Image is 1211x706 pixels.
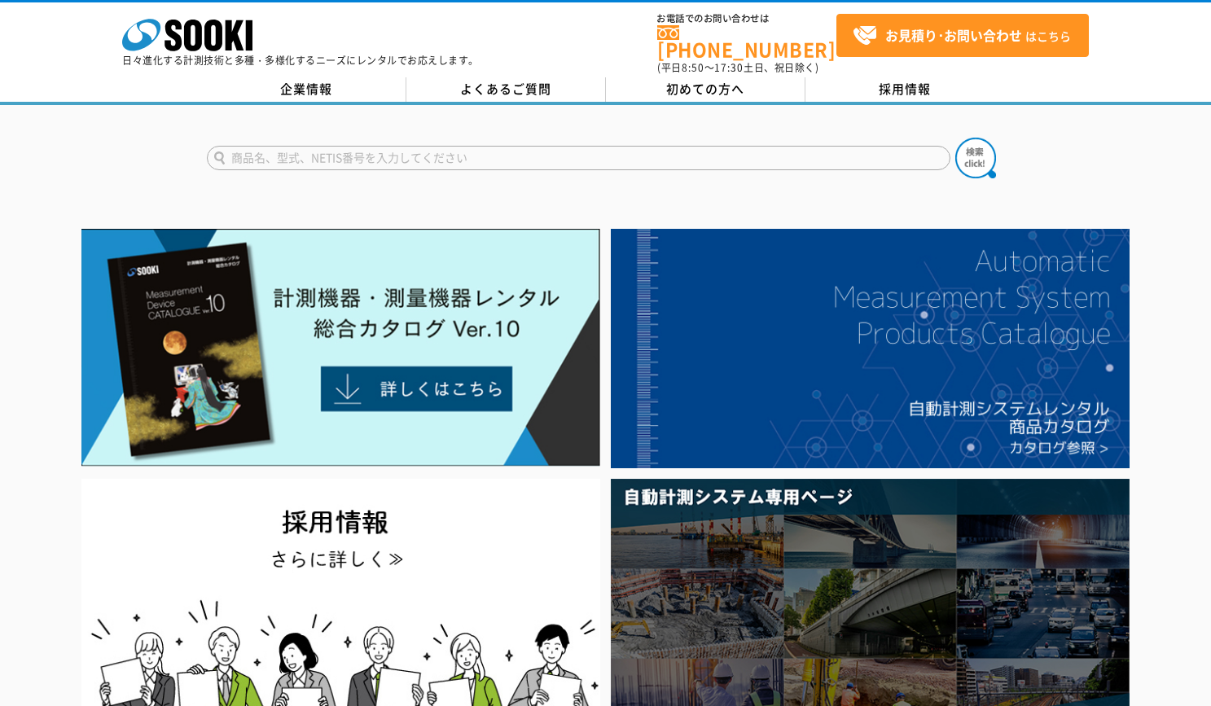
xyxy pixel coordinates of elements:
span: はこちら [853,24,1071,48]
span: お電話でのお問い合わせは [657,14,836,24]
img: btn_search.png [955,138,996,178]
span: 8:50 [682,60,704,75]
a: お見積り･お問い合わせはこちら [836,14,1089,57]
img: 自動計測システムカタログ [611,229,1130,468]
a: よくあるご質問 [406,77,606,102]
span: 17:30 [714,60,744,75]
input: 商品名、型式、NETIS番号を入力してください [207,146,950,170]
a: 企業情報 [207,77,406,102]
strong: お見積り･お問い合わせ [885,25,1022,45]
a: [PHONE_NUMBER] [657,25,836,59]
a: 採用情報 [805,77,1005,102]
p: 日々進化する計測技術と多種・多様化するニーズにレンタルでお応えします。 [122,55,479,65]
img: Catalog Ver10 [81,229,600,467]
span: 初めての方へ [666,80,744,98]
span: (平日 ～ 土日、祝日除く) [657,60,818,75]
a: 初めての方へ [606,77,805,102]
